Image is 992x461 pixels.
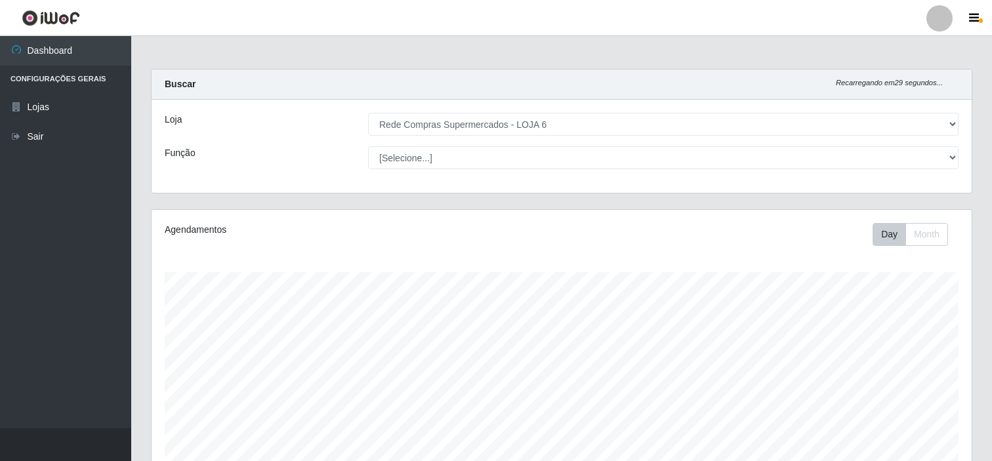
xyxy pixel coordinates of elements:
label: Função [165,146,196,160]
button: Day [873,223,906,246]
label: Loja [165,113,182,127]
div: First group [873,223,948,246]
div: Agendamentos [165,223,484,237]
strong: Buscar [165,79,196,89]
button: Month [905,223,948,246]
i: Recarregando em 29 segundos... [836,79,943,87]
div: Toolbar with button groups [873,223,959,246]
img: CoreUI Logo [22,10,80,26]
